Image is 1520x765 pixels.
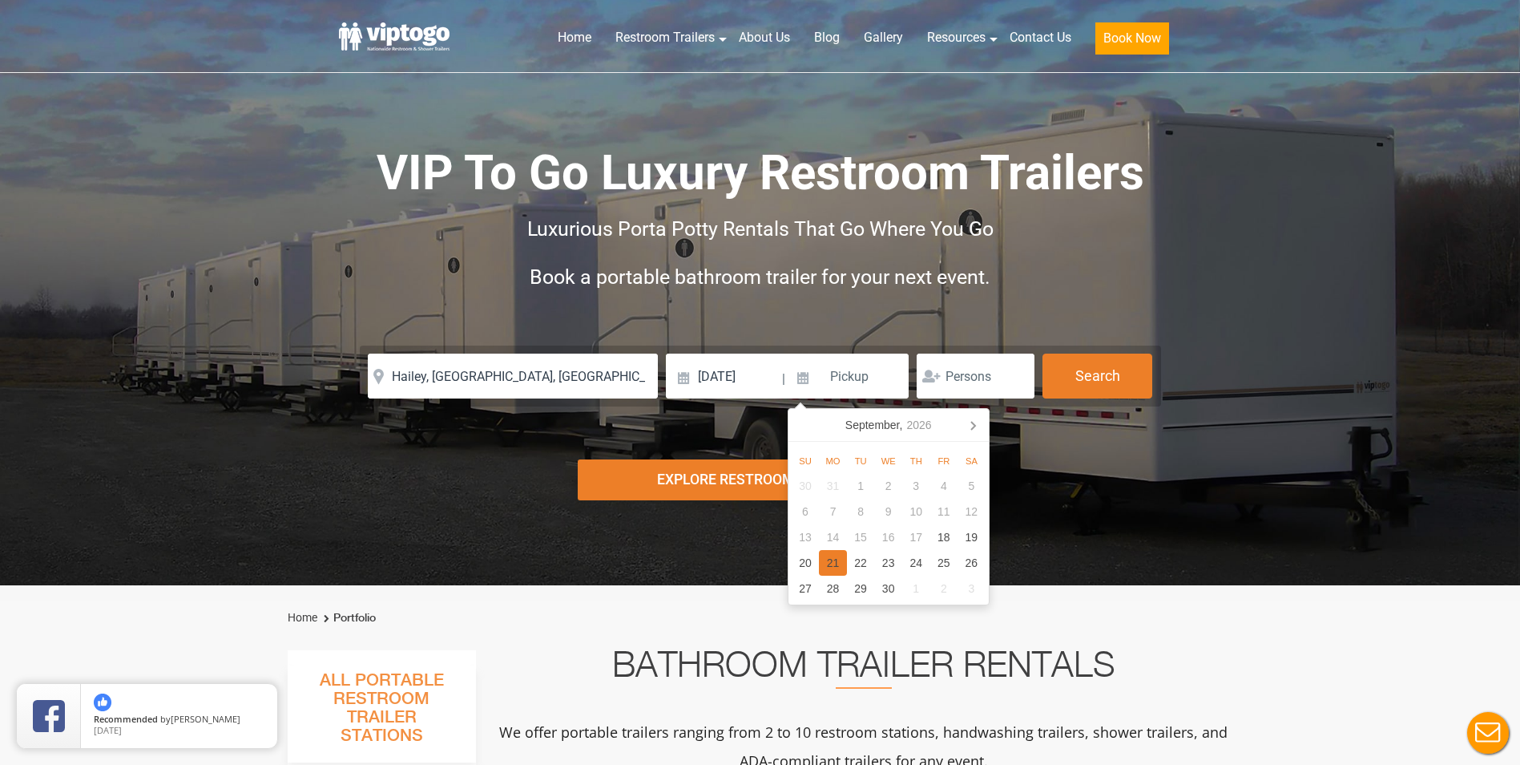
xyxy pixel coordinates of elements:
li: Portfolio [320,609,376,628]
div: Explore Restroom Trailers [578,459,942,500]
span: | [782,354,785,405]
img: thumbs up icon [94,694,111,711]
div: 26 [958,550,986,576]
a: About Us [727,20,802,55]
div: 13 [792,524,820,550]
div: 30 [874,576,902,601]
div: Mo [819,451,847,471]
button: Search [1042,354,1152,399]
input: Pickup [788,354,909,399]
span: VIP To Go Luxury Restroom Trailers [377,144,1144,201]
div: Th [902,451,930,471]
div: 23 [874,550,902,576]
div: 16 [874,524,902,550]
a: Home [546,20,603,55]
div: Sa [958,451,986,471]
a: Home [288,611,317,624]
div: 2 [874,473,902,499]
div: 8 [847,499,875,524]
div: 4 [930,473,958,499]
input: Where do you need your restroom? [368,354,658,399]
div: 15 [847,524,875,550]
div: 1 [847,473,875,499]
div: 3 [902,473,930,499]
div: Fr [930,451,958,471]
h2: Bathroom Trailer Rentals [498,650,1230,689]
div: 11 [930,499,958,524]
img: Review Rating [33,700,65,732]
div: 9 [874,499,902,524]
a: Contact Us [998,20,1083,55]
div: 30 [792,473,820,499]
div: 7 [819,499,847,524]
div: 14 [819,524,847,550]
h3: All Portable Restroom Trailer Stations [288,666,476,763]
input: Delivery [666,354,780,399]
div: 3 [958,576,986,601]
span: Recommended [94,713,158,725]
div: 25 [930,550,958,576]
div: 28 [819,576,847,601]
div: 1 [902,576,930,601]
button: Live Chat [1456,701,1520,765]
div: September, [839,412,938,438]
a: Restroom Trailers [603,20,727,55]
div: 19 [958,524,986,550]
div: 21 [819,550,847,576]
div: Su [792,451,820,471]
span: [PERSON_NAME] [171,713,240,725]
div: 12 [958,499,986,524]
a: Resources [915,20,998,55]
div: We [874,451,902,471]
a: Book Now [1083,20,1181,64]
div: 20 [792,550,820,576]
a: Gallery [852,20,915,55]
span: Book a portable bathroom trailer for your next event. [530,265,990,289]
div: Tu [847,451,875,471]
button: Book Now [1095,22,1169,55]
div: 2 [930,576,958,601]
span: [DATE] [94,724,122,736]
div: 31 [819,473,847,499]
input: Persons [917,354,1034,399]
span: Luxurious Porta Potty Rentals That Go Where You Go [527,217,994,241]
div: 6 [792,499,820,524]
span: by [94,714,264,726]
div: 22 [847,550,875,576]
div: 27 [792,576,820,601]
div: 5 [958,473,986,499]
div: 17 [902,524,930,550]
div: 18 [930,524,958,550]
div: 24 [902,550,930,576]
i: 2026 [906,415,931,435]
a: Blog [802,20,852,55]
div: 29 [847,576,875,601]
div: 10 [902,499,930,524]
